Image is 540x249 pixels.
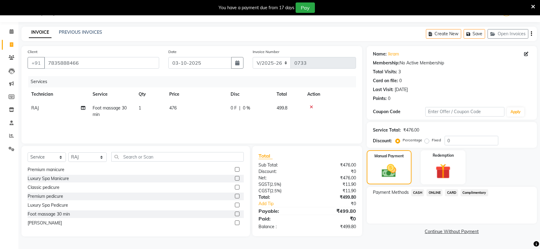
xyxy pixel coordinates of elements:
span: SGST [259,182,270,187]
div: Premium pedicure [28,193,63,200]
div: Points: [373,95,387,102]
span: ONLINE [427,189,442,196]
div: 0 [388,95,390,102]
span: CASH [411,189,424,196]
div: ₹499.80 [307,224,361,230]
div: ₹0 [316,201,361,207]
button: Open Invoices [488,29,528,39]
div: Foot massage 30 min [28,211,70,217]
label: Date [168,49,177,55]
a: PREVIOUS INVOICES [59,29,102,35]
span: 476 [169,105,177,111]
div: Discount: [373,138,392,144]
div: ₹476.00 [307,162,361,168]
div: ( ) [254,188,307,194]
label: Client [28,49,37,55]
input: Enter Offer / Coupon Code [425,107,504,117]
a: Ikram [388,51,399,57]
button: Apply [507,107,524,117]
span: 0 % [243,105,250,111]
div: ₹0 [307,215,361,222]
div: Services [28,76,361,87]
div: Coupon Code [373,109,426,115]
div: Paid: [254,215,307,222]
div: ₹476.00 [307,175,361,181]
div: [DATE] [395,86,408,93]
label: Percentage [403,137,422,143]
div: [PERSON_NAME] [28,220,62,226]
img: _cash.svg [377,163,401,179]
th: Price [166,87,227,101]
div: ( ) [254,181,307,188]
button: Save [464,29,485,39]
div: ₹0 [307,168,361,175]
th: Total [273,87,304,101]
div: Total Visits: [373,69,397,75]
span: Payment Methods [373,189,409,196]
div: Name: [373,51,387,57]
th: Technician [28,87,89,101]
label: Fixed [432,137,441,143]
div: You have a payment due from 17 days [219,5,294,11]
div: Membership: [373,60,400,66]
span: 2.5% [271,188,280,193]
div: 3 [398,69,401,75]
div: Last Visit: [373,86,393,93]
button: +91 [28,57,45,69]
div: Sub Total: [254,162,307,168]
div: Premium manicure [28,167,64,173]
div: Service Total: [373,127,401,133]
span: 1 [139,105,141,111]
div: Luxury Spa Manicure [28,175,69,182]
input: Search or Scan [111,152,244,162]
div: Luxury Spa Pedicure [28,202,68,209]
th: Disc [227,87,273,101]
div: ₹11.90 [307,188,361,194]
div: Balance : [254,224,307,230]
span: 2.5% [271,182,280,187]
th: Action [304,87,356,101]
span: RAJ [31,105,39,111]
div: ₹499.80 [307,207,361,215]
span: Total [259,153,273,159]
label: Redemption [433,153,454,158]
span: 499.8 [277,105,287,111]
div: Payable: [254,207,307,215]
div: 0 [399,78,402,84]
span: Complimentary [461,189,488,196]
span: 0 F [231,105,237,111]
th: Qty [135,87,166,101]
div: No Active Membership [373,60,531,66]
div: ₹499.80 [307,194,361,201]
div: ₹11.90 [307,181,361,188]
span: | [239,105,240,111]
div: ₹476.00 [403,127,419,133]
span: CGST [259,188,270,193]
div: Classic pedicure [28,184,59,191]
button: Pay [296,2,315,13]
div: Total: [254,194,307,201]
div: Net: [254,175,307,181]
th: Service [89,87,135,101]
a: Continue Without Payment [368,228,536,235]
div: Discount: [254,168,307,175]
a: INVOICE [29,27,52,38]
a: Add Tip [254,201,316,207]
img: _gift.svg [431,162,455,181]
span: Foot massage 30 min [93,105,127,117]
div: Card on file: [373,78,398,84]
button: Create New [426,29,461,39]
span: CARD [445,189,458,196]
label: Manual Payment [374,153,404,159]
label: Invoice Number [253,49,279,55]
input: Search by Name/Mobile/Email/Code [44,57,159,69]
